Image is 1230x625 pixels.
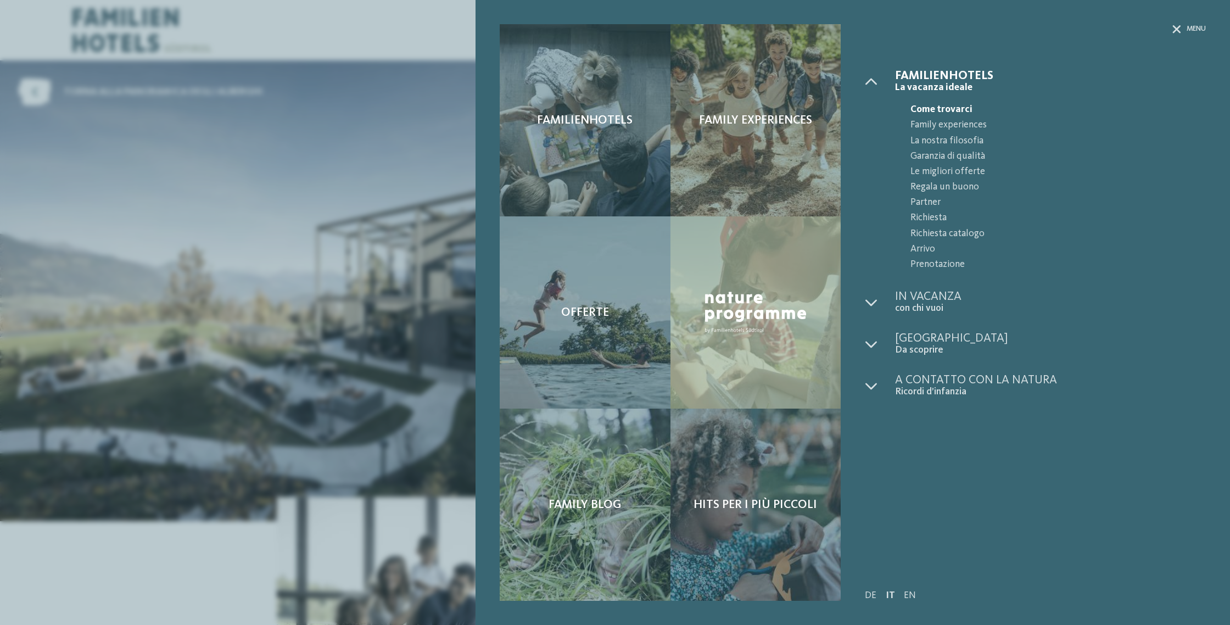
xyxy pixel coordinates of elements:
[895,386,1206,398] span: Ricordi d’infanzia
[910,226,1206,242] span: Richiesta catalogo
[910,180,1206,195] span: Regala un buono
[895,332,1206,356] a: [GEOGRAPHIC_DATA] Da scoprire
[910,257,1206,272] span: Prenotazione
[910,242,1206,257] span: Arrivo
[904,591,916,600] a: EN
[895,210,1206,226] a: Richiesta
[670,24,841,216] a: AKI: tutto quello che un bimbo può desiderare Family experiences
[500,216,670,409] a: AKI: tutto quello che un bimbo può desiderare Offerte
[537,113,633,127] span: Familienhotels
[895,133,1206,149] a: La nostra filosofia
[910,133,1206,149] span: La nostra filosofia
[910,149,1206,164] span: Garanzia di qualità
[865,591,876,600] a: DE
[561,305,609,320] span: Offerte
[694,498,817,512] span: Hits per i più piccoli
[895,257,1206,272] a: Prenotazione
[886,591,895,600] a: IT
[910,118,1206,133] span: Family experiences
[500,409,670,601] a: AKI: tutto quello che un bimbo può desiderare Family Blog
[895,164,1206,180] a: Le migliori offerte
[699,113,812,127] span: Family experiences
[1187,24,1206,34] span: Menu
[500,24,670,216] a: AKI: tutto quello che un bimbo può desiderare Familienhotels
[895,102,1206,118] a: Come trovarci
[895,70,1206,82] span: Familienhotels
[895,291,1206,314] a: In vacanza con chi vuoi
[910,102,1206,118] span: Come trovarci
[895,332,1206,344] span: [GEOGRAPHIC_DATA]
[910,210,1206,226] span: Richiesta
[895,374,1206,398] a: A contatto con la natura Ricordi d’infanzia
[670,216,841,409] a: AKI: tutto quello che un bimbo può desiderare Nature Programme
[670,409,841,601] a: AKI: tutto quello che un bimbo può desiderare Hits per i più piccoli
[701,288,810,338] img: Nature Programme
[895,70,1206,93] a: Familienhotels La vacanza ideale
[549,498,622,512] span: Family Blog
[895,291,1206,303] span: In vacanza
[895,195,1206,210] a: Partner
[910,164,1206,180] span: Le migliori offerte
[895,118,1206,133] a: Family experiences
[895,344,1206,356] span: Da scoprire
[895,374,1206,386] span: A contatto con la natura
[895,180,1206,195] a: Regala un buono
[895,303,1206,314] span: con chi vuoi
[895,82,1206,93] span: La vacanza ideale
[895,242,1206,257] a: Arrivo
[895,226,1206,242] a: Richiesta catalogo
[895,149,1206,164] a: Garanzia di qualità
[910,195,1206,210] span: Partner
